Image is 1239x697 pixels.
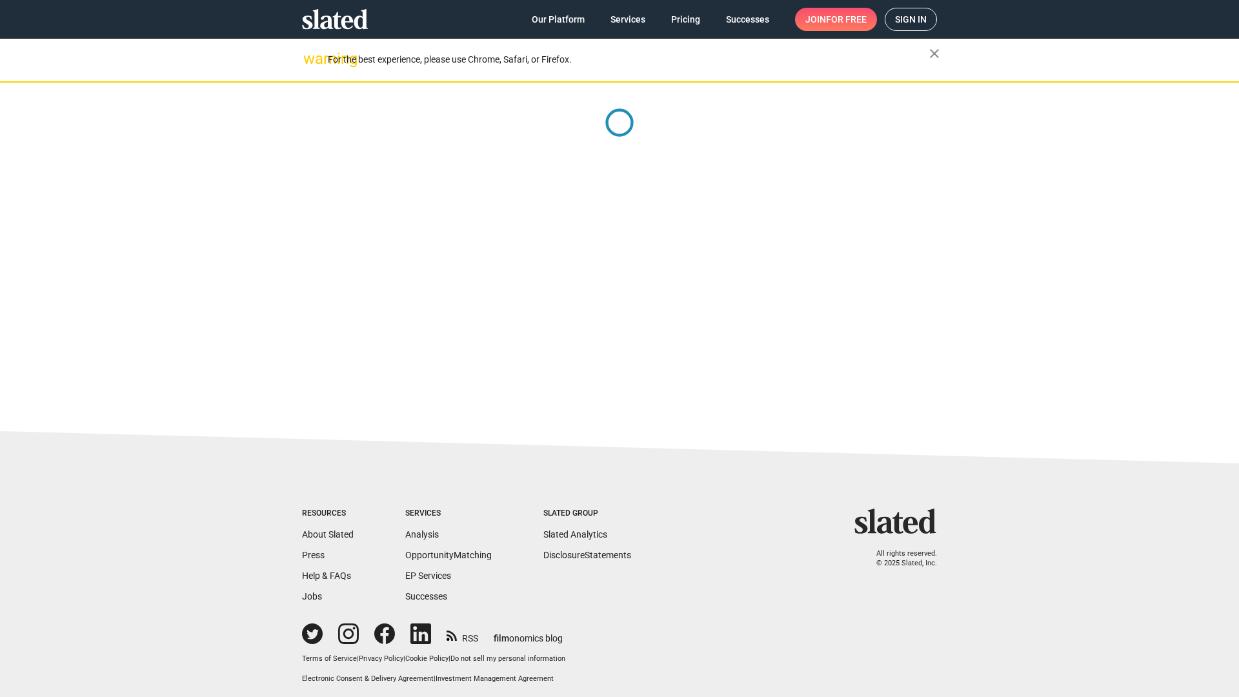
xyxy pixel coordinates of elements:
[405,571,451,581] a: EP Services
[927,46,942,61] mat-icon: close
[448,654,450,663] span: |
[885,8,937,31] a: Sign in
[405,654,448,663] a: Cookie Policy
[543,529,607,540] a: Slated Analytics
[543,509,631,519] div: Slated Group
[895,8,927,30] span: Sign in
[494,633,509,643] span: film
[600,8,656,31] a: Services
[795,8,877,31] a: Joinfor free
[726,8,769,31] span: Successes
[447,625,478,645] a: RSS
[610,8,645,31] span: Services
[671,8,700,31] span: Pricing
[302,591,322,601] a: Jobs
[494,622,563,645] a: filmonomics blog
[543,550,631,560] a: DisclosureStatements
[357,654,359,663] span: |
[826,8,867,31] span: for free
[302,674,434,683] a: Electronic Consent & Delivery Agreement
[302,529,354,540] a: About Slated
[434,674,436,683] span: |
[405,550,492,560] a: OpportunityMatching
[302,509,354,519] div: Resources
[328,51,929,68] div: For the best experience, please use Chrome, Safari, or Firefox.
[303,51,319,66] mat-icon: warning
[405,591,447,601] a: Successes
[302,571,351,581] a: Help & FAQs
[359,654,403,663] a: Privacy Policy
[403,654,405,663] span: |
[436,674,554,683] a: Investment Management Agreement
[405,509,492,519] div: Services
[532,8,585,31] span: Our Platform
[521,8,595,31] a: Our Platform
[863,549,937,568] p: All rights reserved. © 2025 Slated, Inc.
[661,8,710,31] a: Pricing
[716,8,780,31] a: Successes
[302,654,357,663] a: Terms of Service
[805,8,867,31] span: Join
[405,529,439,540] a: Analysis
[450,654,565,664] button: Do not sell my personal information
[302,550,325,560] a: Press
